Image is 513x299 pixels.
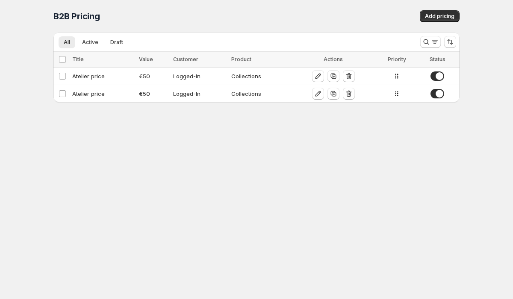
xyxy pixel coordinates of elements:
[324,56,343,62] span: Actions
[82,39,98,46] span: Active
[139,72,168,80] div: € 50
[231,89,289,98] div: Collections
[139,89,168,98] div: € 50
[173,56,198,62] span: Customer
[444,36,456,48] button: Sort the results
[64,39,70,46] span: All
[420,36,441,48] button: Search and filter results
[72,72,134,80] div: Atelier price
[110,39,123,46] span: Draft
[420,10,460,22] button: Add pricing
[231,72,289,80] div: Collections
[388,56,406,62] span: Priority
[173,89,226,98] div: Logged-In
[173,72,226,80] div: Logged-In
[72,89,134,98] div: Atelier price
[72,56,84,62] span: Title
[425,13,454,20] span: Add pricing
[53,11,100,21] span: B2B Pricing
[139,56,153,62] span: Value
[231,56,251,62] span: Product
[430,56,445,62] span: Status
